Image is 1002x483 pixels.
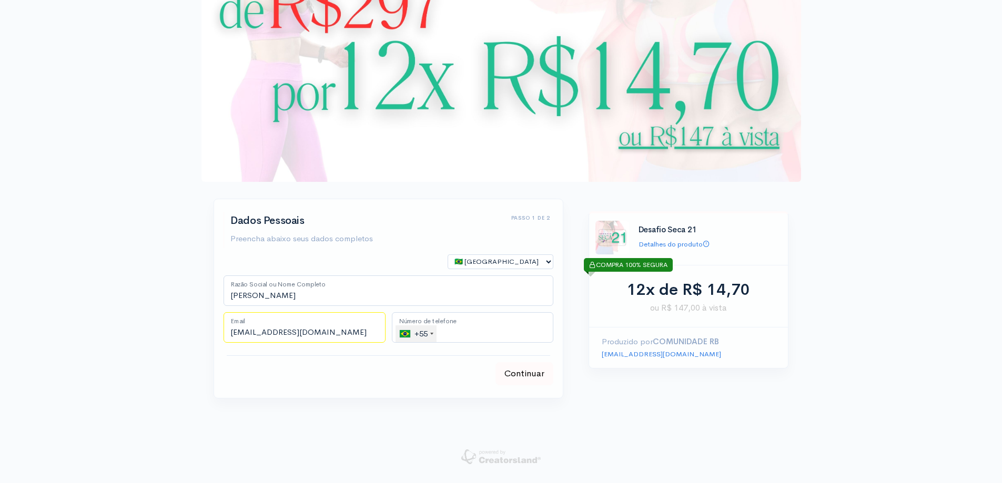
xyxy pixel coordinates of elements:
[224,312,386,343] input: Email
[224,275,553,306] input: Nome Completo
[639,225,778,234] h4: Desafio Seca 21
[639,240,710,249] a: Detalhes do produto
[602,302,775,314] span: ou R$ 147,00 à vista
[495,362,553,385] button: Continuar
[230,233,373,245] p: Preencha abaixo seus dados completos
[584,258,673,272] div: COMPRA 100% SEGURA
[602,350,721,358] a: [EMAIL_ADDRESS][DOMAIN_NAME]
[396,325,437,342] div: Brazil (Brasil): +55
[461,449,541,464] img: powered-by-creatorsland-e1a4e4bebae488dff9c9a81466bc3db6f0b7cf8c8deafde3238028c30cb33651.png
[400,325,437,342] div: +55
[230,215,373,227] h2: Dados Pessoais
[653,336,719,346] strong: COMUNIDADE RB
[511,215,551,221] h6: Passo 1 de 2
[602,278,775,302] div: 12x de R$ 14,70
[595,221,629,254] img: O%20Seca%2021%20e%CC%81%20um%20desafio%20de%20emagrecimento%20voltado%20especificamente%20para%20...
[602,336,775,348] p: Produzido por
